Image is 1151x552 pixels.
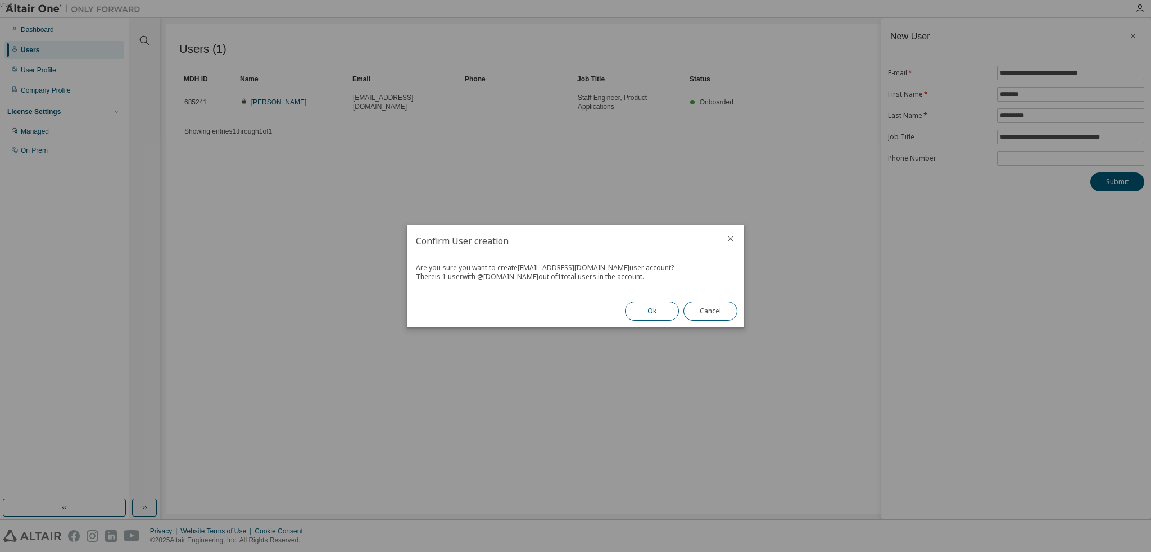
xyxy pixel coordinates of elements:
div: Are you sure you want to create [EMAIL_ADDRESS][DOMAIN_NAME] user account? [416,263,735,272]
h2: Confirm User creation [407,225,717,257]
button: Ok [625,302,679,321]
button: Cancel [683,302,737,321]
div: There is 1 user with @ [DOMAIN_NAME] out of 1 total users in the account. [416,272,735,281]
button: close [726,234,735,243]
